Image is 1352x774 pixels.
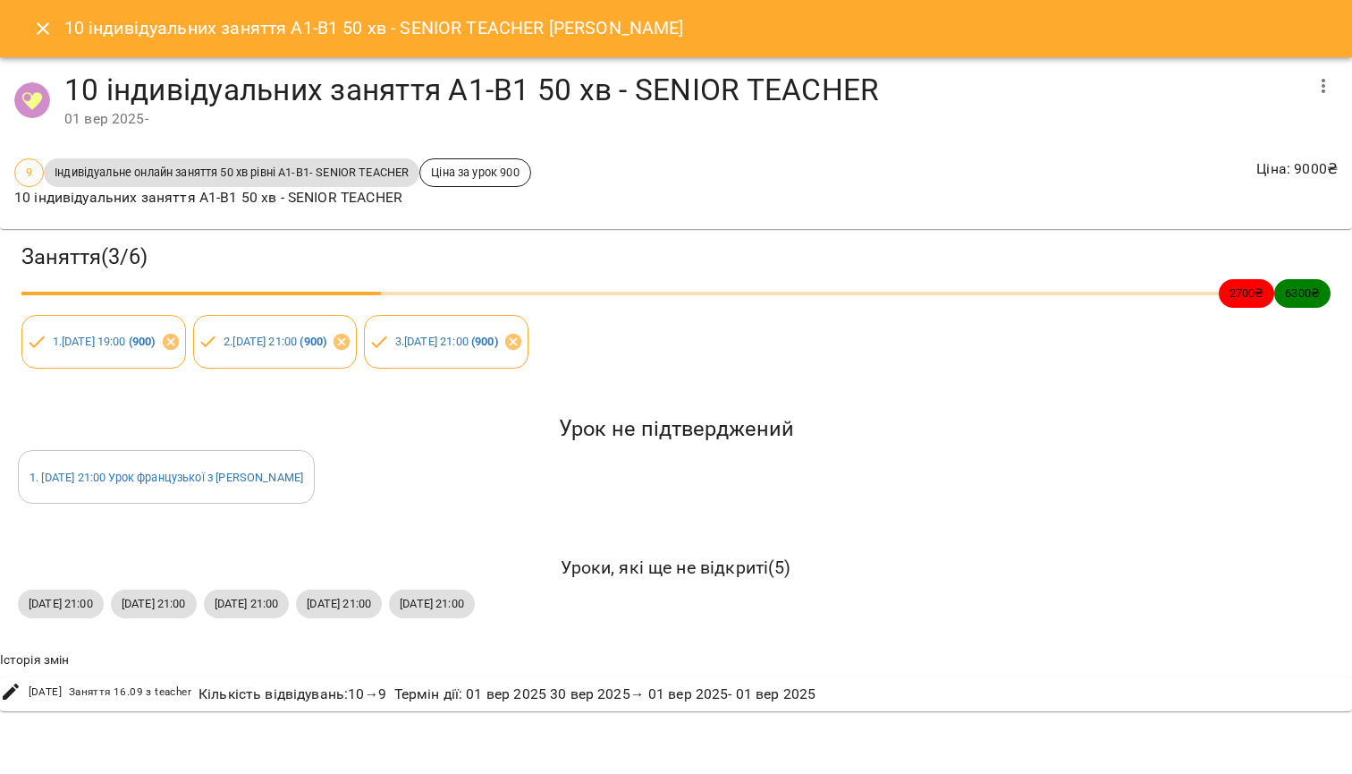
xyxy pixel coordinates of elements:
[204,595,290,612] span: [DATE] 21:00
[224,335,326,348] a: 2.[DATE] 21:00 (900)
[21,315,186,369] div: 1.[DATE] 19:00 (900)
[296,595,382,612] span: [DATE] 21:00
[111,595,197,612] span: [DATE] 21:00
[64,14,684,42] h6: 10 індивідуальних заняття А1-В1 50 хв - SENIOR TEACHER [PERSON_NAME]
[1256,158,1338,180] p: Ціна : 9000 ₴
[69,684,191,702] span: Заняття 16.09 з teacher
[18,554,1334,582] h6: Уроки, які ще не відкриті ( 5 )
[300,335,326,348] b: ( 900 )
[44,164,419,181] span: Індивідуальне онлайн заняття 50 хв рівні А1-В1- SENIOR TEACHER
[30,471,303,484] a: 1. [DATE] 21:00 Урок французької з [PERSON_NAME]
[1219,285,1275,302] span: 2700 ₴
[15,164,43,181] span: 9
[1274,285,1331,302] span: 6300 ₴
[14,82,50,118] img: 87ef57ba3f44b7d6f536a27bb1c83c9e.png
[18,415,1334,443] h5: Урок не підтверджений
[21,7,64,50] button: Close
[195,680,391,709] div: Кількість відвідувань : 10 → 9
[364,315,528,369] div: 3.[DATE] 21:00 (900)
[21,243,1331,271] h3: Заняття ( 3 / 6 )
[193,315,358,369] div: 2.[DATE] 21:00 (900)
[389,595,475,612] span: [DATE] 21:00
[395,335,498,348] a: 3.[DATE] 21:00 (900)
[29,684,62,702] span: [DATE]
[391,680,820,709] div: Термін дії : 01 вер 2025 30 вер 2025 → 01 вер 2025 - 01 вер 2025
[53,335,156,348] a: 1.[DATE] 19:00 (900)
[18,595,104,612] span: [DATE] 21:00
[471,335,498,348] b: ( 900 )
[64,72,1302,108] h4: 10 індивідуальних заняття А1-В1 50 хв - SENIOR TEACHER
[64,108,1302,130] div: 01 вер 2025 -
[129,335,156,348] b: ( 900 )
[420,164,529,181] span: Ціна за урок 900
[14,187,531,208] p: 10 індивідуальних заняття А1-В1 50 хв - SENIOR TEACHER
